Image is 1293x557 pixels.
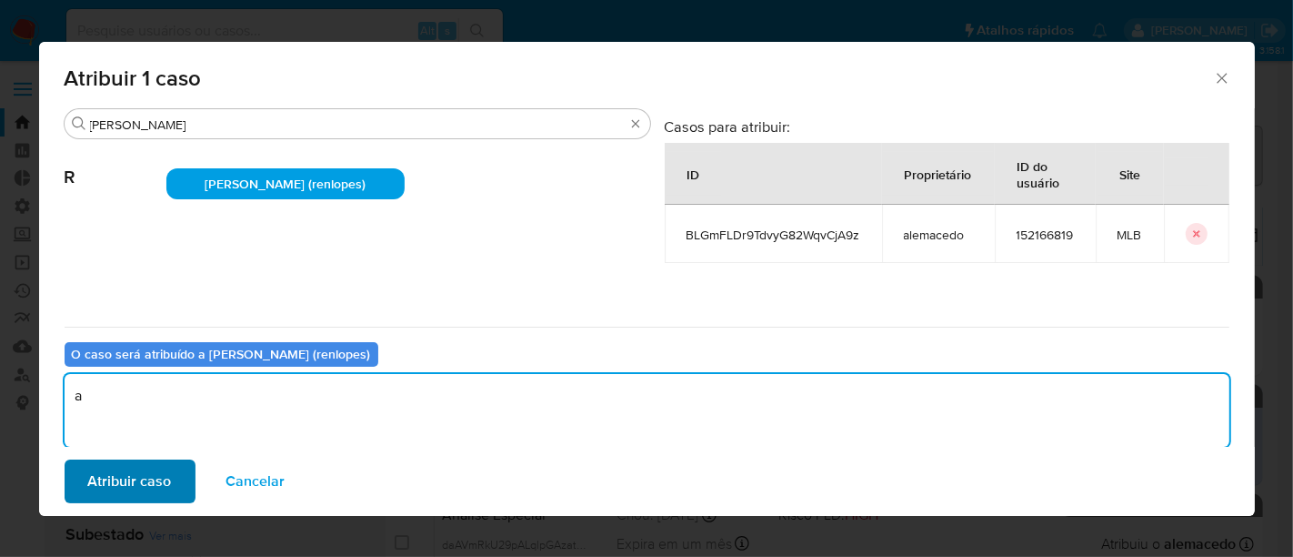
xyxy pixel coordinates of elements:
[72,345,371,363] b: O caso será atribuído a [PERSON_NAME] (renlopes)
[1186,223,1208,245] button: icon-button
[90,116,625,133] input: Analista de pesquisa
[65,460,195,503] button: Atribuir caso
[203,460,309,503] button: Cancelar
[65,139,166,188] span: R
[88,461,172,501] span: Atribuir caso
[1118,227,1142,243] span: MLB
[1017,227,1074,243] span: 152166819
[687,227,860,243] span: BLGmFLDr9TdvyG82WqvCjA9z
[166,168,405,199] div: [PERSON_NAME] (renlopes)
[1213,69,1229,86] button: Fechar a janela
[666,152,722,196] div: ID
[996,144,1095,204] div: ID do usuário
[65,374,1229,447] textarea: a
[665,117,1229,136] h3: Casos para atribuir:
[65,67,1214,89] span: Atribuir 1 caso
[72,116,86,131] button: Procurar
[226,461,286,501] span: Cancelar
[205,175,366,193] span: [PERSON_NAME] (renlopes)
[883,152,994,196] div: Proprietário
[1098,152,1163,196] div: Site
[628,116,643,131] button: Apagar busca
[904,227,973,243] span: alemacedo
[39,42,1255,516] div: assign-modal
